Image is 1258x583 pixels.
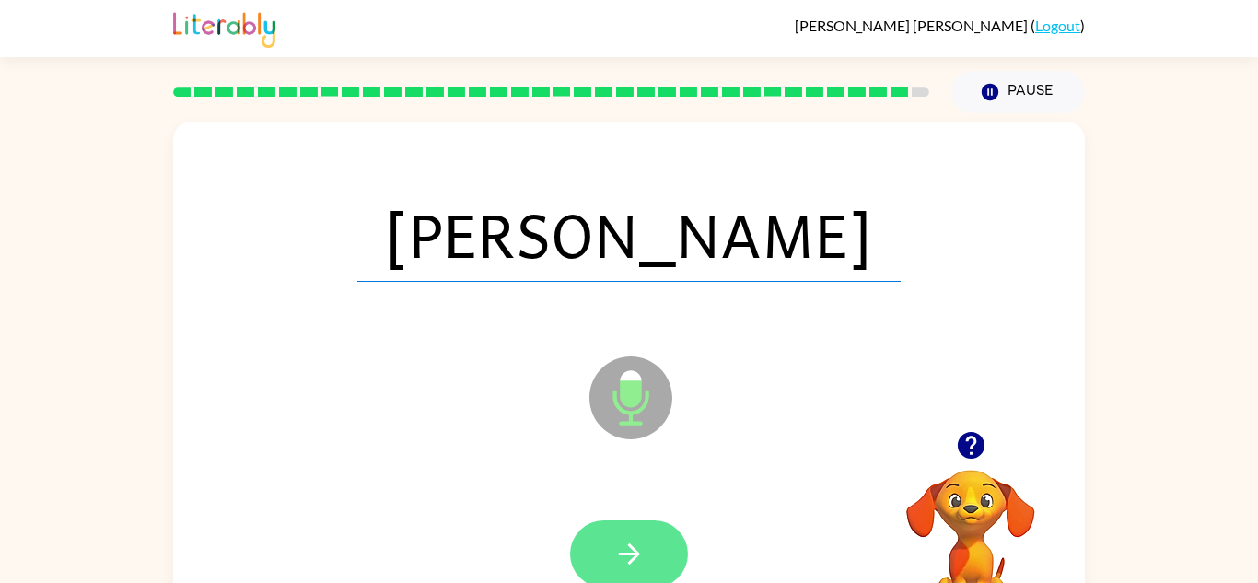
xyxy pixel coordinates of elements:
span: [PERSON_NAME] [PERSON_NAME] [795,17,1031,34]
span: [PERSON_NAME] [357,186,901,282]
button: Pause [951,71,1085,113]
img: Literably [173,7,275,48]
div: ( ) [795,17,1085,34]
a: Logout [1035,17,1080,34]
